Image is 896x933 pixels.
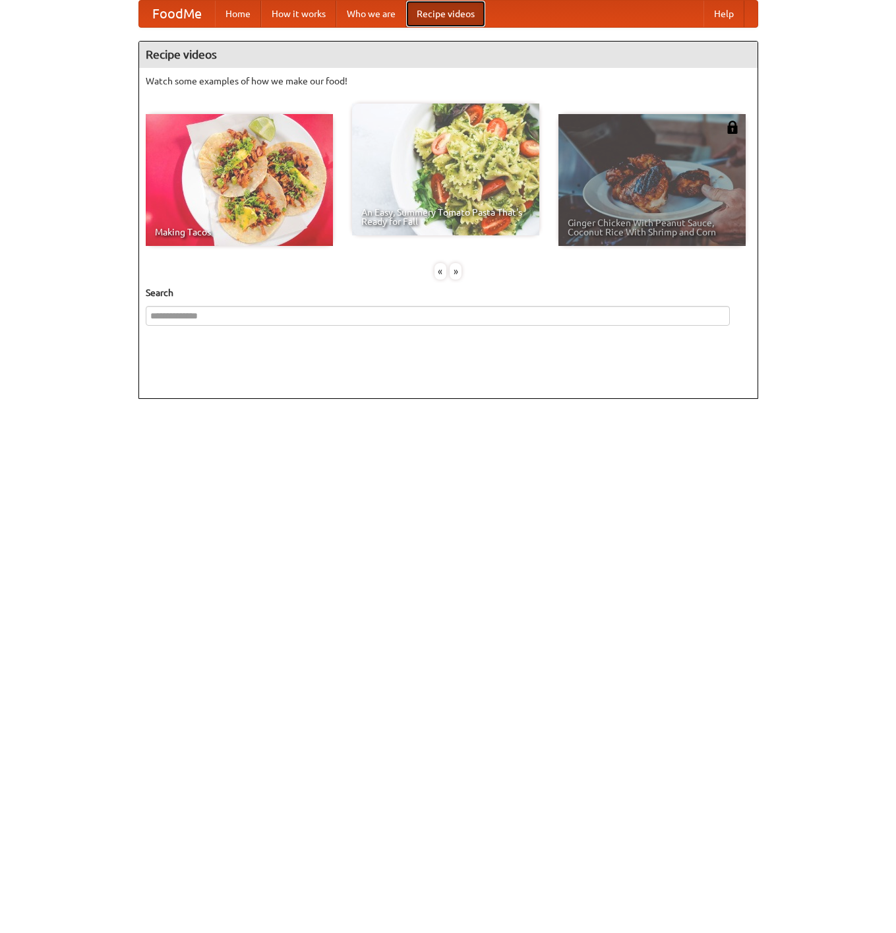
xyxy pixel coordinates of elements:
a: Who we are [336,1,406,27]
a: Help [703,1,744,27]
span: Making Tacos [155,227,324,237]
span: An Easy, Summery Tomato Pasta That's Ready for Fall [361,208,530,226]
img: 483408.png [726,121,739,134]
a: FoodMe [139,1,215,27]
a: Recipe videos [406,1,485,27]
div: « [434,263,446,280]
a: Making Tacos [146,114,333,246]
a: How it works [261,1,336,27]
a: Home [215,1,261,27]
p: Watch some examples of how we make our food! [146,75,751,88]
h4: Recipe videos [139,42,758,68]
div: » [450,263,462,280]
a: An Easy, Summery Tomato Pasta That's Ready for Fall [352,104,539,235]
h5: Search [146,286,751,299]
